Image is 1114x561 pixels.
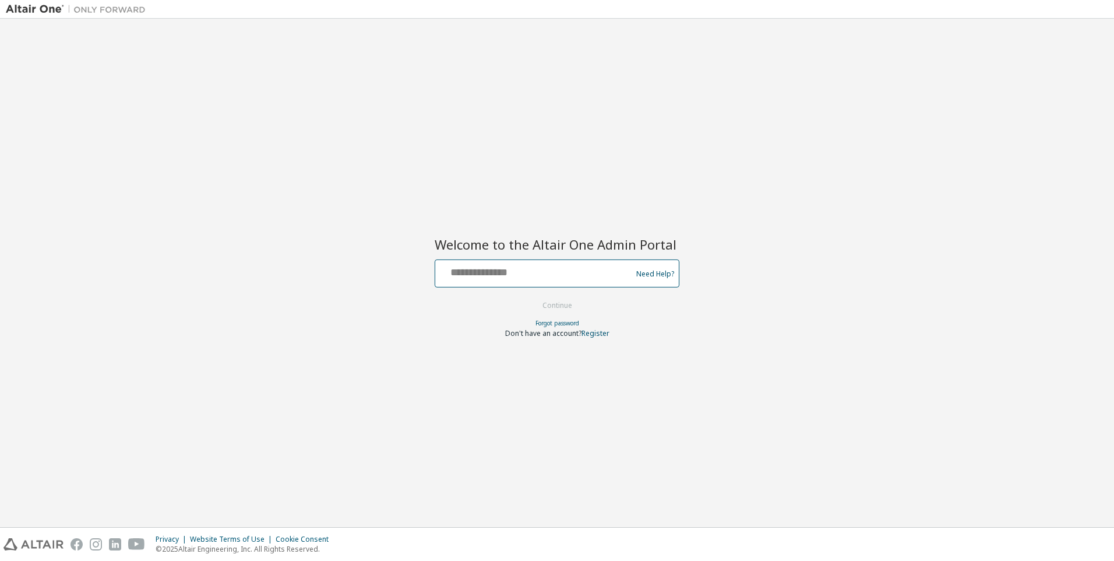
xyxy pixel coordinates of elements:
img: instagram.svg [90,538,102,551]
img: Altair One [6,3,151,15]
div: Website Terms of Use [190,535,276,544]
img: facebook.svg [70,538,83,551]
a: Register [581,328,609,338]
img: altair_logo.svg [3,538,64,551]
span: Don't have an account? [505,328,581,338]
a: Need Help? [636,274,674,274]
img: linkedin.svg [109,538,121,551]
a: Forgot password [535,319,579,327]
img: youtube.svg [128,538,145,551]
p: © 2025 Altair Engineering, Inc. All Rights Reserved. [156,544,336,554]
h2: Welcome to the Altair One Admin Portal [435,236,679,253]
div: Cookie Consent [276,535,336,544]
div: Privacy [156,535,190,544]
